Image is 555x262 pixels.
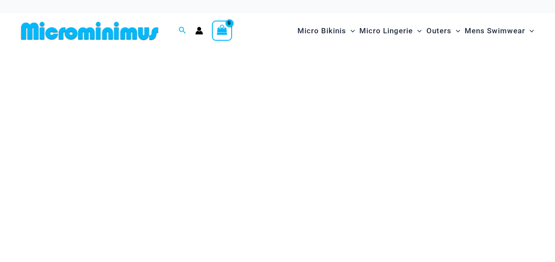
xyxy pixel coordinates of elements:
[359,20,413,42] span: Micro Lingerie
[424,18,462,44] a: OutersMenu ToggleMenu Toggle
[462,18,536,44] a: Mens SwimwearMenu ToggleMenu Toggle
[295,18,357,44] a: Micro BikinisMenu ToggleMenu Toggle
[413,20,422,42] span: Menu Toggle
[294,16,537,46] nav: Site Navigation
[18,21,162,41] img: MM SHOP LOGO FLAT
[357,18,424,44] a: Micro LingerieMenu ToggleMenu Toggle
[465,20,525,42] span: Mens Swimwear
[297,20,346,42] span: Micro Bikinis
[346,20,355,42] span: Menu Toggle
[195,27,203,35] a: Account icon link
[212,21,232,41] a: View Shopping Cart, empty
[179,25,186,36] a: Search icon link
[426,20,451,42] span: Outers
[525,20,534,42] span: Menu Toggle
[451,20,460,42] span: Menu Toggle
